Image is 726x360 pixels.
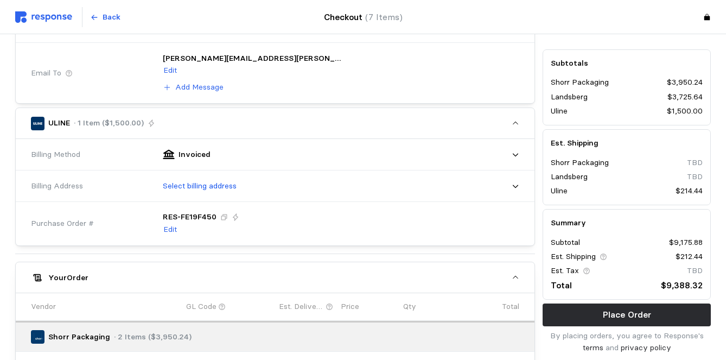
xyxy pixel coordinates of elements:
[74,117,144,129] p: · 1 Item ($1,500.00)
[31,301,56,313] p: Vendor
[16,139,534,245] div: ULINE· 1 Item ($1,500.00)
[621,343,671,352] a: privacy policy
[551,58,703,69] h5: Subtotals
[551,266,579,277] p: Est. Tax
[667,105,703,117] p: $1,500.00
[279,301,324,313] p: Est. Delivery
[667,77,703,89] p: $3,950.24
[163,65,177,77] p: Edit
[163,223,177,236] button: Edit
[163,211,216,223] p: RES-FE19F450
[365,12,403,22] span: (7 Items)
[551,185,568,197] p: Uline
[15,11,72,23] img: svg%3e
[163,64,177,77] button: Edit
[341,301,359,313] p: Price
[687,171,703,183] p: TBD
[551,91,588,103] p: Landsberg
[324,10,403,24] h4: Checkout
[31,149,80,161] span: Billing Method
[114,331,192,343] p: · 2 Items ($3,950.24)
[551,237,580,249] p: Subtotal
[163,53,341,65] p: [PERSON_NAME][EMAIL_ADDRESS][PERSON_NAME][DOMAIN_NAME], [PERSON_NAME][DOMAIN_NAME][EMAIL_ADDRESS]...
[551,218,703,229] h5: Summary
[175,81,224,93] p: Add Message
[687,157,703,169] p: TBD
[667,91,703,103] p: $3,725.64
[551,105,568,117] p: Uline
[31,218,94,230] span: Purchase Order #
[186,301,216,313] p: GL Code
[676,251,703,263] p: $212.44
[163,224,177,236] p: Edit
[16,262,534,293] button: YourOrder
[543,330,711,353] p: By placing orders, you agree to Response's and
[163,180,237,192] p: Select billing address
[84,7,126,28] button: Back
[676,185,703,197] p: $214.44
[687,266,703,277] p: TBD
[31,67,61,79] span: Email To
[179,149,211,161] p: Invoiced
[551,279,572,292] p: Total
[403,301,416,313] p: Qty
[551,171,588,183] p: Landsberg
[502,301,519,313] p: Total
[48,272,88,283] h5: Your Order
[551,157,609,169] p: Shorr Packaging
[31,180,83,192] span: Billing Address
[551,137,703,149] h5: Est. Shipping
[583,343,603,352] a: terms
[551,251,596,263] p: Est. Shipping
[163,81,224,94] button: Add Message
[603,308,651,321] p: Place Order
[669,237,703,249] p: $9,175.88
[103,11,120,23] p: Back
[48,117,70,129] p: ULINE
[16,108,534,138] button: ULINE· 1 Item ($1,500.00)
[48,331,110,343] p: Shorr Packaging
[661,279,703,292] p: $9,388.32
[543,304,711,326] button: Place Order
[551,77,609,89] p: Shorr Packaging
